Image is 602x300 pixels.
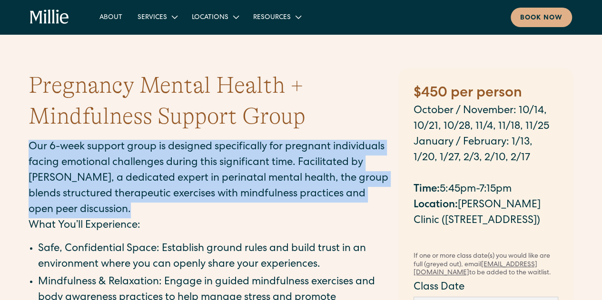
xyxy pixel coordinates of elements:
[414,104,558,135] p: October / November: 10/14, 10/21, 10/28, 11/4, 11/18, 11/25
[192,13,228,23] div: Locations
[138,13,167,23] div: Services
[414,280,558,296] label: Class Date
[414,166,558,229] p: 5:45pm-7:15pm [PERSON_NAME] Clinic ([STREET_ADDRESS])
[414,229,558,245] p: ‍
[29,140,389,218] p: Our 6-week support group is designed specifically for pregnant individuals facing emotional chall...
[246,9,308,25] div: Resources
[29,70,389,132] h1: Pregnancy Mental Health + Mindfulness Support Group
[511,8,572,27] a: Book now
[38,242,389,273] li: Safe, Confidential Space: Establish ground rules and build trust in an environment where you can ...
[130,9,184,25] div: Services
[414,184,440,195] strong: ‍ Time:
[30,10,69,25] a: home
[414,252,558,278] div: If one or more class date(s) you would like are full (greyed out), email to be added to the waitl...
[92,9,130,25] a: About
[414,135,558,166] p: January / February: 1/13, 1/20, 1/27, 2/3, 2/10, 2/17
[414,87,522,101] strong: $450 per person
[414,200,458,211] strong: Location:
[184,9,246,25] div: Locations
[520,13,563,23] div: Book now
[253,13,291,23] div: Resources
[29,218,389,234] p: What You’ll Experience:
